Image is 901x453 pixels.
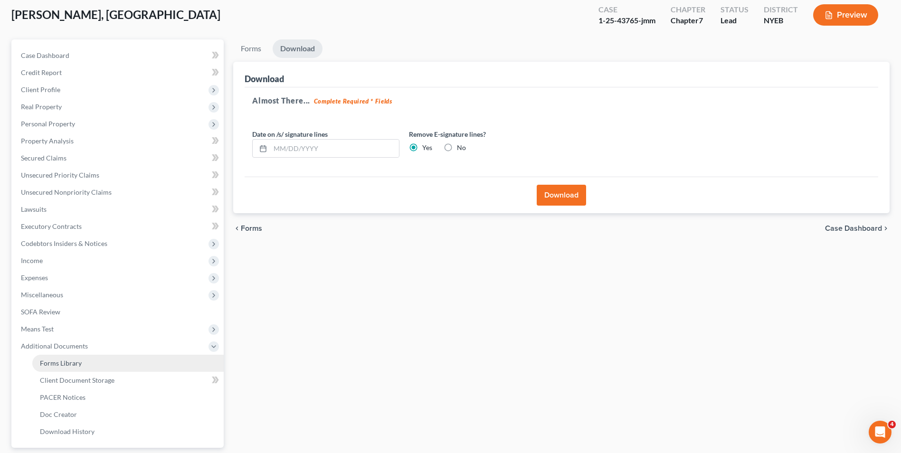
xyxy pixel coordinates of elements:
[11,8,220,21] span: [PERSON_NAME], [GEOGRAPHIC_DATA]
[671,4,705,15] div: Chapter
[32,372,224,389] a: Client Document Storage
[671,15,705,26] div: Chapter
[233,39,269,58] a: Forms
[598,15,655,26] div: 1-25-43765-jmm
[40,376,114,384] span: Client Document Storage
[13,150,224,167] a: Secured Claims
[32,389,224,406] a: PACER Notices
[13,132,224,150] a: Property Analysis
[252,129,328,139] label: Date on /s/ signature lines
[13,64,224,81] a: Credit Report
[21,103,62,111] span: Real Property
[21,171,99,179] span: Unsecured Priority Claims
[13,47,224,64] a: Case Dashboard
[21,308,60,316] span: SOFA Review
[21,325,54,333] span: Means Test
[721,15,749,26] div: Lead
[21,51,69,59] span: Case Dashboard
[233,225,275,232] button: chevron_left Forms
[32,355,224,372] a: Forms Library
[21,222,82,230] span: Executory Contracts
[21,68,62,76] span: Credit Report
[888,421,896,428] span: 4
[21,154,66,162] span: Secured Claims
[314,97,392,105] strong: Complete Required * Fields
[21,274,48,282] span: Expenses
[40,359,82,367] span: Forms Library
[32,423,224,440] a: Download History
[21,256,43,264] span: Income
[21,137,74,145] span: Property Analysis
[409,129,556,139] label: Remove E-signature lines?
[422,143,432,152] label: Yes
[252,95,871,106] h5: Almost There...
[32,406,224,423] a: Doc Creator
[13,184,224,201] a: Unsecured Nonpriority Claims
[813,4,878,26] button: Preview
[13,303,224,321] a: SOFA Review
[270,140,399,158] input: MM/DD/YYYY
[21,291,63,299] span: Miscellaneous
[21,342,88,350] span: Additional Documents
[699,16,703,25] span: 7
[21,205,47,213] span: Lawsuits
[869,421,892,444] iframe: Intercom live chat
[13,167,224,184] a: Unsecured Priority Claims
[21,85,60,94] span: Client Profile
[245,73,284,85] div: Download
[537,185,586,206] button: Download
[825,225,882,232] span: Case Dashboard
[21,120,75,128] span: Personal Property
[825,225,890,232] a: Case Dashboard chevron_right
[13,218,224,235] a: Executory Contracts
[457,143,466,152] label: No
[764,15,798,26] div: NYEB
[40,410,77,418] span: Doc Creator
[40,393,85,401] span: PACER Notices
[21,239,107,247] span: Codebtors Insiders & Notices
[233,225,241,232] i: chevron_left
[40,427,95,435] span: Download History
[13,201,224,218] a: Lawsuits
[882,225,890,232] i: chevron_right
[241,225,262,232] span: Forms
[764,4,798,15] div: District
[273,39,322,58] a: Download
[598,4,655,15] div: Case
[21,188,112,196] span: Unsecured Nonpriority Claims
[721,4,749,15] div: Status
